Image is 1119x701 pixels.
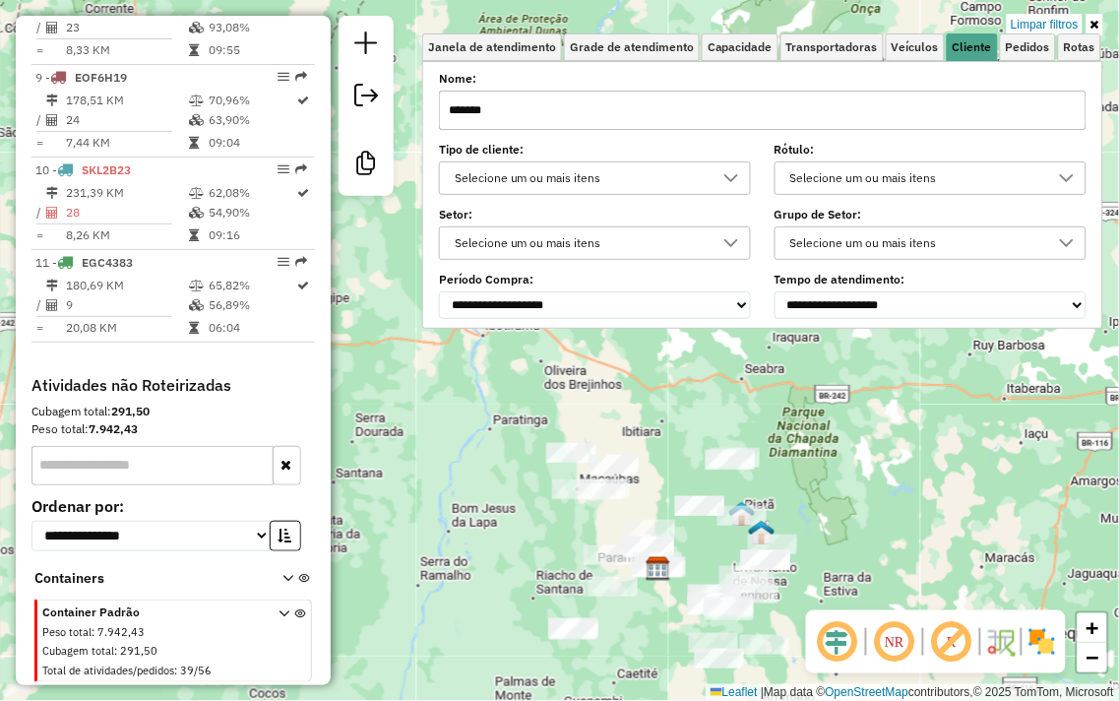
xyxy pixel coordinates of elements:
em: Rota exportada [295,71,307,83]
a: Criar modelo [346,144,386,188]
label: Nome: [439,70,1087,88]
td: 180,69 KM [65,276,188,295]
span: Rotas [1064,41,1095,53]
span: Capacidade [708,41,773,53]
span: 11 - [35,255,133,270]
label: Tipo de cliente: [439,141,751,159]
span: 9 - [35,70,127,85]
td: 9 [65,295,188,315]
span: − [1087,645,1099,669]
span: | [761,685,764,699]
strong: 7.942,43 [89,421,138,436]
td: 65,82% [208,276,296,295]
td: / [35,295,45,315]
div: Map data © contributors,© 2025 TomTom, Microsoft [706,684,1119,701]
td: 63,90% [208,110,296,130]
label: Tempo de atendimento: [775,271,1087,288]
div: Atividade não roteirizada - BAR DO NTHAN [706,450,755,470]
i: Rota otimizada [298,95,310,106]
em: Opções [278,163,289,175]
a: Zoom in [1078,613,1107,643]
td: 20,08 KM [65,318,188,338]
i: Tempo total em rota [189,322,199,334]
div: Atividade não roteirizada - BAR DO DAOZIM [740,635,789,655]
span: Peso total [42,625,92,639]
i: % de utilização da cubagem [189,207,204,219]
a: Ocultar filtros [1087,14,1103,35]
td: / [35,203,45,223]
h4: Atividades não Roteirizadas [31,376,315,395]
div: Selecione um ou mais itens [448,162,713,194]
td: / [35,18,45,37]
i: % de utilização do peso [189,280,204,291]
i: % de utilização do peso [189,95,204,106]
span: Grade de atendimento [570,41,694,53]
td: 24 [65,110,188,130]
div: Atividade não roteirizada - BAR DO VALDO [717,506,767,526]
i: Tempo total em rota [189,229,199,241]
span: 10 - [35,162,131,177]
span: Ocultar deslocamento [814,618,861,666]
td: 8,33 KM [65,40,188,60]
img: Exibir/Ocultar setores [1026,626,1058,658]
td: / [35,110,45,130]
i: Total de Atividades [46,207,58,219]
i: Total de Atividades [46,22,58,33]
div: Cubagem total: [31,403,315,420]
span: Ocultar NR [871,618,918,666]
i: Rota otimizada [298,187,310,199]
div: Atividade não roteirizada - BAR DO DERMA [711,448,760,468]
label: Grupo de Setor: [775,206,1087,223]
span: Veículos [892,41,939,53]
td: 231,39 KM [65,183,188,203]
span: 291,50 [120,644,157,658]
span: 39/56 [180,664,212,677]
span: Pedidos [1006,41,1050,53]
img: JMBBEER - PARAMIRIM [646,556,671,582]
em: Rota exportada [295,163,307,175]
td: 09:55 [208,40,296,60]
strong: 291,50 [111,404,150,418]
span: EGC4383 [82,255,133,270]
i: Tempo total em rota [189,44,199,56]
span: Container Padrão [42,604,255,621]
label: Ordenar por: [31,494,315,518]
i: Distância Total [46,95,58,106]
td: 7,44 KM [65,133,188,153]
span: : [92,625,94,639]
span: Janela de atendimento [428,41,556,53]
td: = [35,318,45,338]
em: Opções [278,256,289,268]
div: Selecione um ou mais itens [783,227,1048,259]
img: PIATÃ [729,501,755,527]
span: : [114,644,117,658]
i: Tempo total em rota [189,137,199,149]
td: = [35,225,45,245]
a: Limpar filtros [1007,14,1083,35]
span: 7.942,43 [97,625,145,639]
span: + [1087,615,1099,640]
td: 09:16 [208,225,296,245]
span: SKL2B23 [82,162,131,177]
button: Ordem crescente [270,521,301,551]
td: 54,90% [208,203,296,223]
i: % de utilização da cubagem [189,114,204,126]
a: Nova sessão e pesquisa [346,24,386,68]
div: Peso total: [31,420,315,438]
i: Total de Atividades [46,299,58,311]
td: 56,89% [208,295,296,315]
i: % de utilização da cubagem [189,22,204,33]
label: Setor: [439,206,751,223]
em: Opções [278,71,289,83]
i: Total de Atividades [46,114,58,126]
div: Selecione um ou mais itens [783,162,1048,194]
span: Cubagem total [42,644,114,658]
a: Exportar sessão [346,76,386,120]
span: Cliente [953,41,992,53]
i: Distância Total [46,187,58,199]
td: 8,26 KM [65,225,188,245]
label: Período Compra: [439,271,751,288]
div: Atividade não roteirizada - BAR DO BOTIJA INUBIA [675,496,724,516]
span: Total de atividades/pedidos [42,664,174,677]
td: = [35,40,45,60]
